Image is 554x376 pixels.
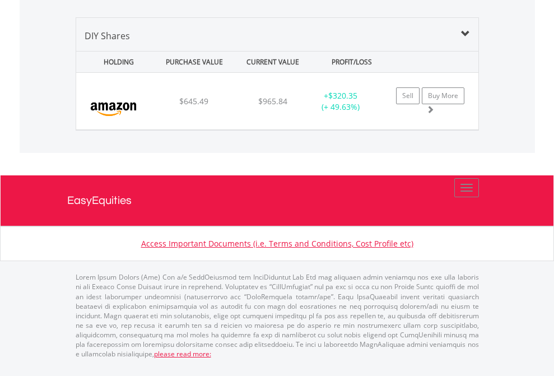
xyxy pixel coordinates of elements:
[76,272,479,359] p: Lorem Ipsum Dolors (Ame) Con a/e SeddOeiusmod tem InciDiduntut Lab Etd mag aliquaen admin veniamq...
[306,90,376,113] div: + (+ 49.63%)
[328,90,357,101] span: $320.35
[82,87,145,127] img: EQU.US.AMZN.png
[154,349,211,359] a: please read more:
[85,30,130,42] span: DIY Shares
[156,52,232,72] div: PURCHASE VALUE
[314,52,390,72] div: PROFIT/LOSS
[141,238,413,249] a: Access Important Documents (i.e. Terms and Conditions, Cost Profile etc)
[179,96,208,106] span: $645.49
[258,96,287,106] span: $965.84
[396,87,420,104] a: Sell
[235,52,311,72] div: CURRENT VALUE
[77,52,153,72] div: HOLDING
[67,175,487,226] a: EasyEquities
[422,87,464,104] a: Buy More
